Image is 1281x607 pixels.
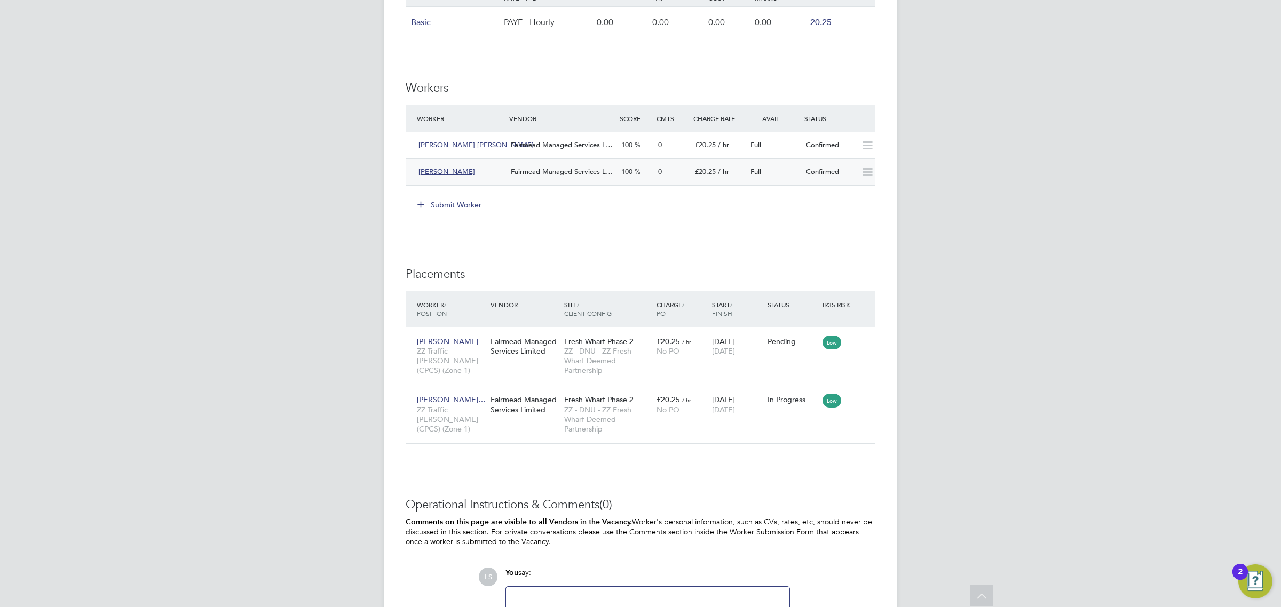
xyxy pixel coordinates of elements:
div: Cmts [654,109,691,128]
span: [PERSON_NAME] [418,167,475,176]
div: Avail [746,109,802,128]
span: [PERSON_NAME] [PERSON_NAME] [418,140,534,149]
span: [PERSON_NAME] [417,337,478,346]
div: Worker [414,295,488,323]
span: 100 [621,140,632,149]
b: Comments on this page are visible to all Vendors in the Vacancy. [406,517,632,526]
div: Status [802,109,875,128]
span: Basic [411,17,431,28]
div: Fairmead Managed Services Limited [488,331,562,361]
span: You [505,568,518,577]
span: Full [750,167,761,176]
div: Charge [654,295,709,323]
span: / PO [657,300,684,317]
span: Fairmead Managed Services L… [511,140,613,149]
span: / Client Config [564,300,612,317]
span: No PO [657,346,679,356]
span: 100 [621,167,632,176]
div: Fairmead Managed Services Limited [488,389,562,419]
div: Pending [768,337,818,346]
div: PAYE - Hourly [501,7,594,38]
span: / Position [417,300,447,317]
span: ZZ Traffic [PERSON_NAME] (CPCS) (Zone 1) [417,346,485,376]
span: / hr [718,167,729,176]
a: [PERSON_NAME]ZZ Traffic [PERSON_NAME] (CPCS) (Zone 1)Fairmead Managed Services LimitedFresh Wharf... [414,331,875,340]
span: £20.25 [657,337,680,346]
span: (0) [599,497,612,512]
div: [DATE] [709,331,765,361]
div: Score [617,109,654,128]
span: Full [750,140,761,149]
span: £20.25 [695,140,716,149]
span: No PO [657,405,679,414]
span: ZZ - DNU - ZZ Fresh Wharf Deemed Partnership [564,346,651,376]
div: Confirmed [802,163,857,181]
button: Open Resource Center, 2 new notifications [1238,564,1272,598]
span: 0 [658,140,662,149]
div: Vendor [488,295,562,314]
div: Vendor [507,109,617,128]
span: Low [823,336,841,349]
span: LS [479,568,497,586]
div: [DATE] [709,389,765,419]
span: / Finish [712,300,732,317]
div: Charge Rate [691,109,746,128]
span: Fresh Wharf Phase 2 [564,395,634,404]
div: Worker [414,109,507,128]
button: Submit Worker [410,196,490,213]
div: Site [562,295,654,323]
div: In Progress [768,395,818,404]
span: 20.25 [810,17,832,28]
div: IR35 Risk [820,295,857,314]
div: say: [505,568,790,586]
div: 2 [1238,572,1243,586]
h3: Workers [406,81,875,96]
span: 0 [658,167,662,176]
div: Start [709,295,765,323]
h3: Placements [406,267,875,282]
span: £20.25 [695,167,716,176]
span: Fairmead Managed Services L… [511,167,613,176]
span: [DATE] [712,346,735,356]
div: Confirmed [802,137,857,154]
span: / hr [682,338,691,346]
span: [DATE] [712,405,735,414]
span: 0.00 [708,17,725,28]
h3: Operational Instructions & Comments [406,497,875,513]
span: 0.00 [755,17,771,28]
span: / hr [682,396,691,404]
span: [PERSON_NAME]… [417,395,486,404]
span: ZZ Traffic [PERSON_NAME] (CPCS) (Zone 1) [417,405,485,434]
span: Low [823,394,841,408]
span: 0.00 [652,17,669,28]
span: / hr [718,140,729,149]
span: Fresh Wharf Phase 2 [564,337,634,346]
div: 0.00 [594,7,650,38]
div: Status [765,295,820,314]
span: £20.25 [657,395,680,404]
span: ZZ - DNU - ZZ Fresh Wharf Deemed Partnership [564,405,651,434]
p: Worker's personal information, such as CVs, rates, etc, should never be discussed in this section... [406,517,875,547]
a: [PERSON_NAME]…ZZ Traffic [PERSON_NAME] (CPCS) (Zone 1)Fairmead Managed Services LimitedFresh Whar... [414,389,875,398]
